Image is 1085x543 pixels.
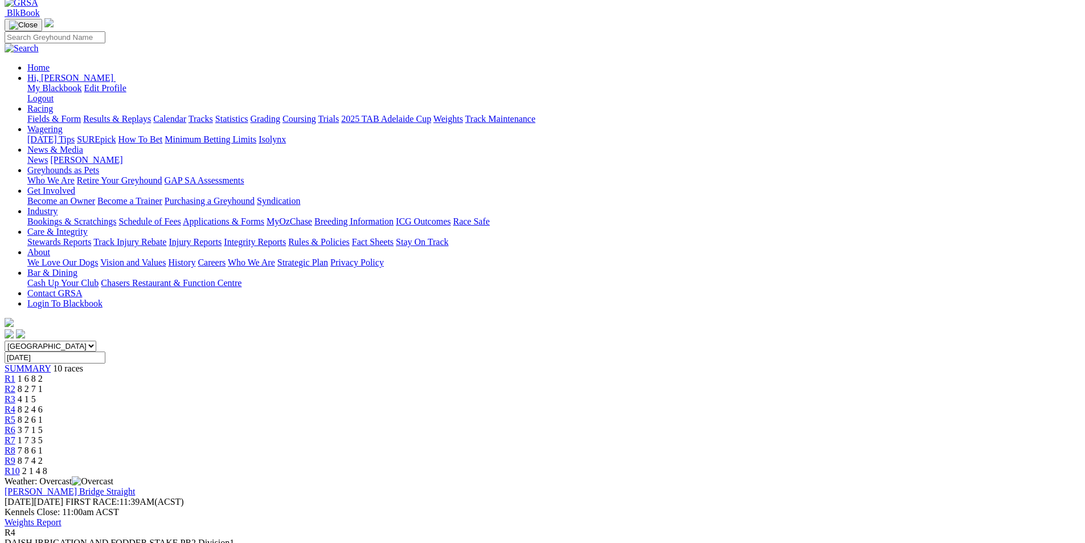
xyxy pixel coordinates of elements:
[27,114,81,124] a: Fields & Form
[330,258,384,267] a: Privacy Policy
[100,258,166,267] a: Vision and Values
[18,446,43,455] span: 7 8 6 1
[27,124,63,134] a: Wagering
[18,384,43,394] span: 8 2 7 1
[27,73,116,83] a: Hi, [PERSON_NAME]
[5,374,15,383] a: R1
[5,476,113,486] span: Weather: Overcast
[27,258,1080,268] div: About
[5,405,15,414] a: R4
[396,237,448,247] a: Stay On Track
[153,114,186,124] a: Calendar
[288,237,350,247] a: Rules & Policies
[27,83,1080,104] div: Hi, [PERSON_NAME]
[27,165,99,175] a: Greyhounds as Pets
[18,456,43,466] span: 8 7 4 2
[165,134,256,144] a: Minimum Betting Limits
[27,258,98,267] a: We Love Our Dogs
[27,217,116,226] a: Bookings & Scratchings
[189,114,213,124] a: Tracks
[5,318,14,327] img: logo-grsa-white.png
[72,476,113,487] img: Overcast
[5,487,135,496] a: [PERSON_NAME] Bridge Straight
[257,196,300,206] a: Syndication
[267,217,312,226] a: MyOzChase
[224,237,286,247] a: Integrity Reports
[5,394,15,404] a: R3
[18,435,43,445] span: 1 7 3 5
[97,196,162,206] a: Become a Trainer
[22,466,47,476] span: 2 1 4 8
[18,415,43,424] span: 8 2 6 1
[50,155,122,165] a: [PERSON_NAME]
[352,237,394,247] a: Fact Sheets
[27,73,113,83] span: Hi, [PERSON_NAME]
[27,175,1080,186] div: Greyhounds as Pets
[165,175,244,185] a: GAP SA Assessments
[27,134,75,144] a: [DATE] Tips
[5,19,42,31] button: Toggle navigation
[27,217,1080,227] div: Industry
[169,237,222,247] a: Injury Reports
[18,405,43,414] span: 8 2 4 6
[27,175,75,185] a: Who We Are
[318,114,339,124] a: Trials
[27,93,54,103] a: Logout
[27,278,1080,288] div: Bar & Dining
[5,8,40,18] a: BlkBook
[314,217,394,226] a: Breeding Information
[77,175,162,185] a: Retire Your Greyhound
[5,435,15,445] a: R7
[5,446,15,455] a: R8
[18,425,43,435] span: 3 7 1 5
[27,196,95,206] a: Become an Owner
[65,497,184,507] span: 11:39AM(ACST)
[215,114,248,124] a: Statistics
[27,299,103,308] a: Login To Blackbook
[165,196,255,206] a: Purchasing a Greyhound
[83,114,151,124] a: Results & Replays
[5,466,20,476] a: R10
[5,425,15,435] a: R6
[183,217,264,226] a: Applications & Forms
[27,186,75,195] a: Get Involved
[5,329,14,338] img: facebook.svg
[5,43,39,54] img: Search
[433,114,463,124] a: Weights
[5,415,15,424] a: R5
[5,528,15,537] span: R4
[5,507,1080,517] div: Kennels Close: 11:00am ACST
[198,258,226,267] a: Careers
[27,134,1080,145] div: Wagering
[101,278,241,288] a: Chasers Restaurant & Function Centre
[27,104,53,113] a: Racing
[27,247,50,257] a: About
[27,155,48,165] a: News
[168,258,195,267] a: History
[465,114,535,124] a: Track Maintenance
[77,134,116,144] a: SUREpick
[27,268,77,277] a: Bar & Dining
[5,517,62,527] a: Weights Report
[27,145,83,154] a: News & Media
[27,278,99,288] a: Cash Up Your Club
[282,114,316,124] a: Coursing
[396,217,451,226] a: ICG Outcomes
[5,364,51,373] a: SUMMARY
[5,31,105,43] input: Search
[27,206,58,216] a: Industry
[118,217,181,226] a: Schedule of Fees
[259,134,286,144] a: Isolynx
[5,456,15,466] a: R9
[341,114,431,124] a: 2025 TAB Adelaide Cup
[27,288,82,298] a: Contact GRSA
[27,155,1080,165] div: News & Media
